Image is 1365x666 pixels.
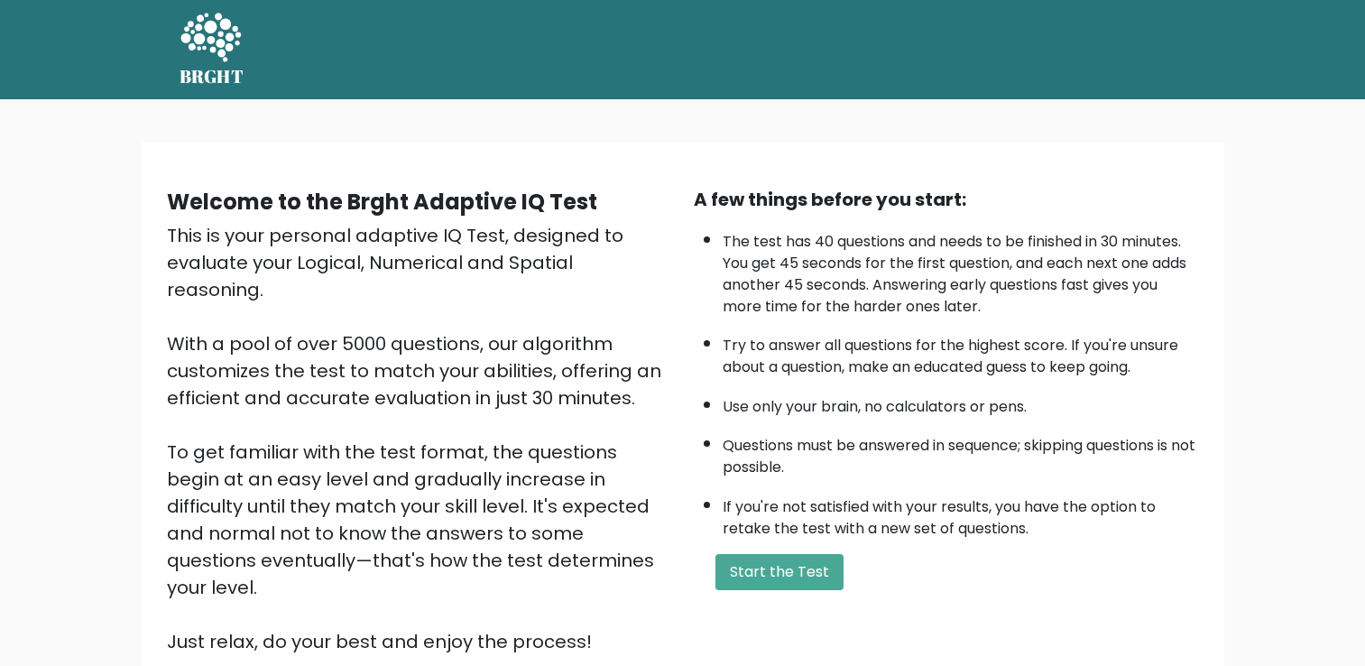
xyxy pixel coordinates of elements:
[715,554,844,590] button: Start the Test
[180,66,244,88] h5: BRGHT
[723,326,1199,378] li: Try to answer all questions for the highest score. If you're unsure about a question, make an edu...
[694,186,1199,213] div: A few things before you start:
[180,7,244,92] a: BRGHT
[723,387,1199,418] li: Use only your brain, no calculators or pens.
[723,487,1199,540] li: If you're not satisfied with your results, you have the option to retake the test with a new set ...
[723,426,1199,478] li: Questions must be answered in sequence; skipping questions is not possible.
[167,222,672,655] div: This is your personal adaptive IQ Test, designed to evaluate your Logical, Numerical and Spatial ...
[167,187,597,217] b: Welcome to the Brght Adaptive IQ Test
[723,222,1199,318] li: The test has 40 questions and needs to be finished in 30 minutes. You get 45 seconds for the firs...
